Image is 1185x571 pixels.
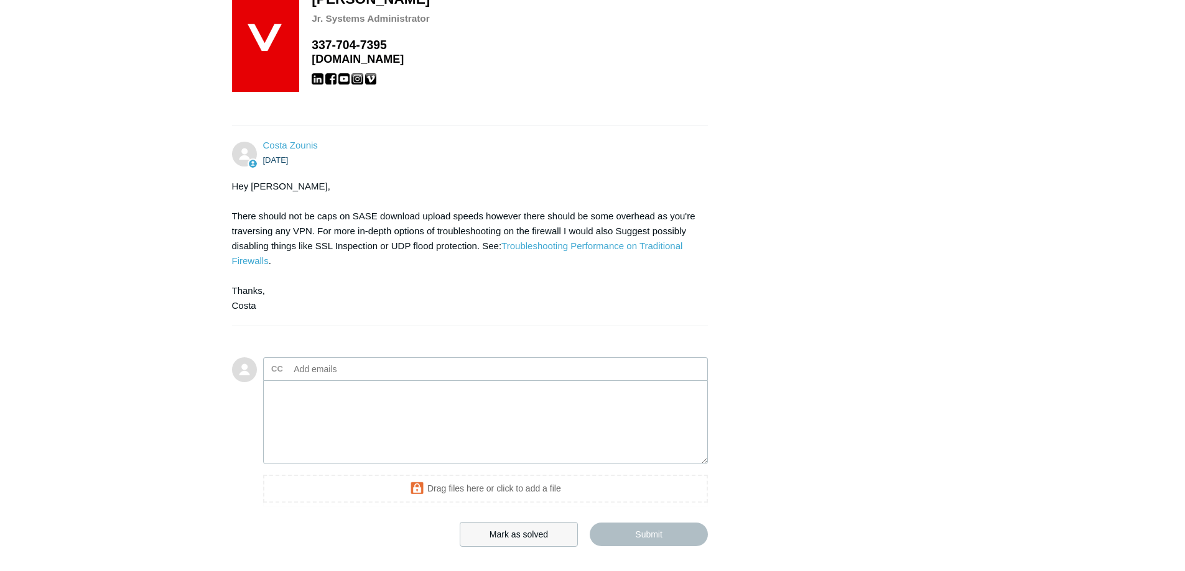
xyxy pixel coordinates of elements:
img: Facebook [325,73,337,85]
a: Facebook [325,76,337,86]
img: YouTube [338,73,350,85]
span: Jr. Systems Administrator [312,13,429,24]
a: Costa Zounis [263,140,318,150]
input: Submit [590,523,708,546]
img: LinkedIn [312,73,323,85]
a: YouTube [338,76,350,86]
textarea: Add your reply [263,380,709,464]
input: Add emails [289,360,423,378]
label: CC [271,360,283,378]
time: 10/06/2025, 12:21 [263,155,289,165]
a: [DOMAIN_NAME] [312,53,404,65]
span: 337‑704‑7395 [312,39,386,52]
a: LinkedIn [312,76,323,86]
button: Mark as solved [460,522,578,547]
div: Hey [PERSON_NAME], There should not be caps on SASE download upload speeds however there should b... [232,179,696,313]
